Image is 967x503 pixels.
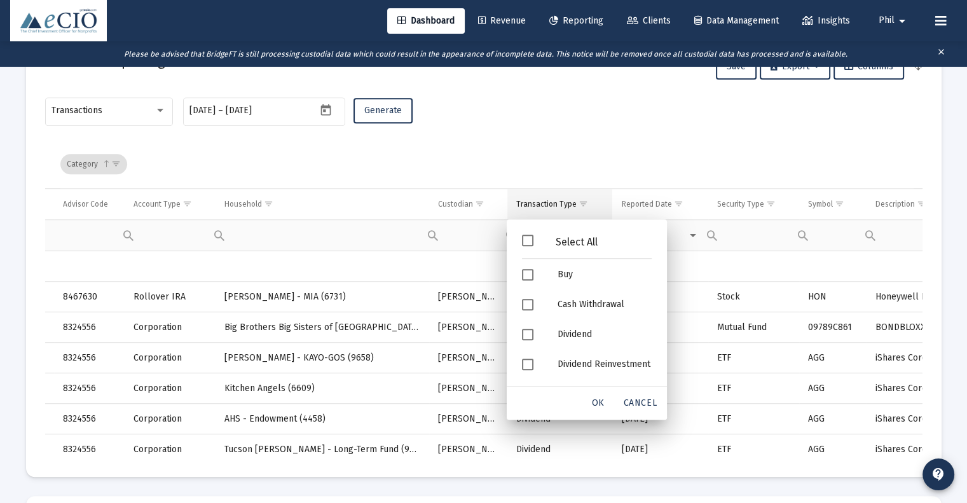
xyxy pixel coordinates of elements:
div: Transaction Type [516,199,577,209]
td: Column Reported Date [612,189,708,219]
div: Symbol [808,199,833,209]
a: Insights [792,8,860,34]
span: Generate [364,105,402,116]
a: Reporting [539,8,614,34]
td: Kitchen Angels (6609) [216,373,430,404]
span: Dashboard [397,15,455,26]
div: Journal [547,379,662,409]
td: [PERSON_NAME] [429,343,507,373]
span: Show filter options for column 'Symbol' [835,199,844,209]
td: Column Advisor Code [54,189,125,219]
span: Reporting [549,15,603,26]
span: Show filter options for column 'Account Type' [182,199,192,209]
td: AGG [799,434,867,465]
td: [PERSON_NAME] - KAYO-GOS (9658) [216,343,430,373]
td: Dividend [507,434,613,465]
div: Cash Withdrawal [547,289,662,319]
td: Column Security Type [708,189,799,219]
div: Category [60,154,127,174]
div: Data grid toolbar [60,140,914,188]
div: Security Type [717,199,764,209]
a: Dashboard [387,8,465,34]
span: Phil [879,15,895,26]
td: Rollover IRA [125,282,216,312]
button: Export [760,54,830,79]
a: Data Management [684,8,789,34]
mat-icon: clear [936,45,946,64]
td: AGG [799,404,867,434]
td: [PERSON_NAME] [429,434,507,465]
input: Start date [189,106,216,116]
span: Cancel [624,397,657,408]
div: Reported Date [621,199,671,209]
td: 8324556 [54,434,125,465]
mat-icon: arrow_drop_down [895,8,910,34]
span: OK [592,397,605,408]
td: 8324556 [54,404,125,434]
td: Corporation [125,404,216,434]
span: Show filter options for column 'Description' [917,199,926,209]
span: Data Management [694,15,779,26]
td: Filter cell [216,219,430,251]
div: Data grid [45,140,922,458]
td: [PERSON_NAME] [429,373,507,404]
span: Clients [627,15,671,26]
td: [PERSON_NAME] [429,282,507,312]
span: – [218,106,223,116]
td: Column Symbol [799,189,867,219]
i: Please be advised that BridgeFT is still processing custodial data which could result in the appe... [124,50,847,59]
td: 09789C861 [799,312,867,343]
td: 8324556 [54,373,125,404]
td: Mutual Fund [708,312,799,343]
span: Show filter options for column 'Security Type' [766,199,776,209]
button: Columns [833,54,904,79]
td: AGG [799,343,867,373]
td: Column Transaction Type [507,189,613,219]
img: Dashboard [20,8,97,34]
span: Transactions [51,105,102,116]
td: Corporation [125,373,216,404]
td: Column Custodian [429,189,507,219]
button: Phil [863,8,925,33]
td: Filter cell [708,219,799,251]
div: Advisor Code [63,199,108,209]
td: Stock [708,282,799,312]
a: Clients [617,8,681,34]
td: [PERSON_NAME] - MIA (6731) [216,282,430,312]
span: Show filter options for column 'Transaction Type' [579,199,588,209]
td: HON [799,282,867,312]
span: Show filter options for column 'undefined' [111,159,121,169]
td: Big Brothers Big Sisters of [GEOGRAPHIC_DATA] (6387) [216,312,430,343]
span: Show filter options for column 'Reported Date' [673,199,683,209]
td: 8467630 [54,282,125,312]
button: Save [716,54,757,79]
td: Filter cell [799,219,867,251]
td: ETF [708,343,799,373]
span: Show filter options for column 'Household' [264,199,273,209]
td: Corporation [125,343,216,373]
div: Select All [533,237,620,247]
td: AHS - Endowment (4458) [216,404,430,434]
div: Account Type [134,199,181,209]
td: Column Account Type [125,189,216,219]
td: Column Household [216,189,430,219]
div: Custodian [438,199,473,209]
span: Insights [802,15,850,26]
a: Revenue [468,8,536,34]
input: End date [226,106,287,116]
button: Open calendar [317,100,335,119]
td: ETF [708,434,799,465]
td: Filter cell [125,219,216,251]
td: Corporation [125,434,216,465]
div: Household [224,199,262,209]
div: Dividend Reinvestment [547,349,662,379]
div: Description [875,199,915,209]
div: Filter options [507,219,667,420]
td: Filter cell [429,219,507,251]
td: ETF [708,404,799,434]
div: Dividend [547,319,662,349]
div: Buy [547,259,662,289]
td: 8324556 [54,343,125,373]
div: Cancel [619,392,662,415]
td: Tucson [PERSON_NAME] - Long-Term Fund (9312) [216,434,430,465]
